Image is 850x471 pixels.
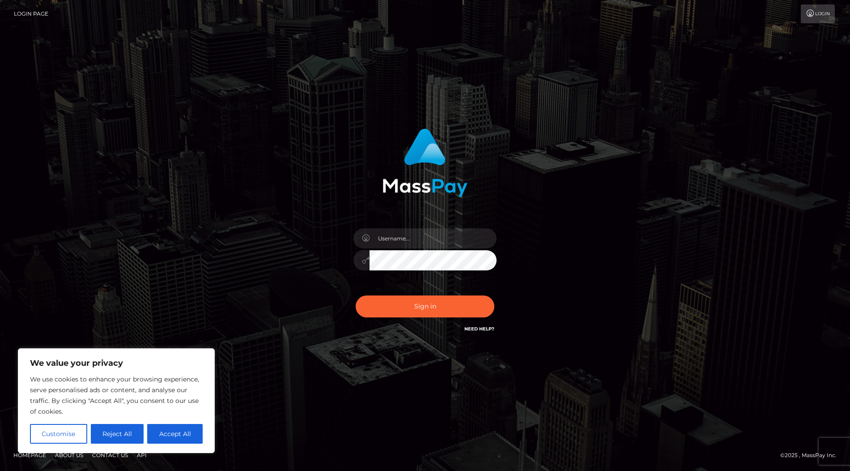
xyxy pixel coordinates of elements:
[30,424,87,444] button: Customise
[10,448,50,462] a: Homepage
[14,4,48,23] a: Login Page
[91,424,144,444] button: Reject All
[18,348,215,453] div: We value your privacy
[30,374,203,417] p: We use cookies to enhance your browsing experience, serve personalised ads or content, and analys...
[356,295,494,317] button: Sign in
[89,448,132,462] a: Contact Us
[133,448,150,462] a: API
[370,228,497,248] input: Username...
[382,128,467,197] img: MassPay Login
[464,326,494,332] a: Need Help?
[147,424,203,444] button: Accept All
[801,4,835,23] a: Login
[780,450,843,460] div: © 2025 , MassPay Inc.
[51,448,87,462] a: About Us
[30,358,203,368] p: We value your privacy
